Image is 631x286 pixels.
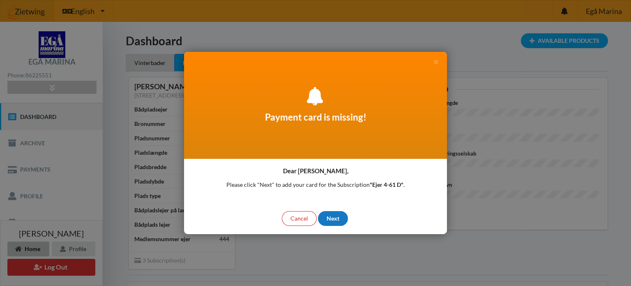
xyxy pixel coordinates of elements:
p: Please click "Next" to add your card for the Subscription . [226,181,405,189]
div: Payment card is missing! [184,52,447,159]
h4: Dear [PERSON_NAME], [283,167,348,175]
b: "Ejer 4-61 D" [370,181,403,188]
div: Next [318,211,348,226]
div: Cancel [282,211,317,226]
